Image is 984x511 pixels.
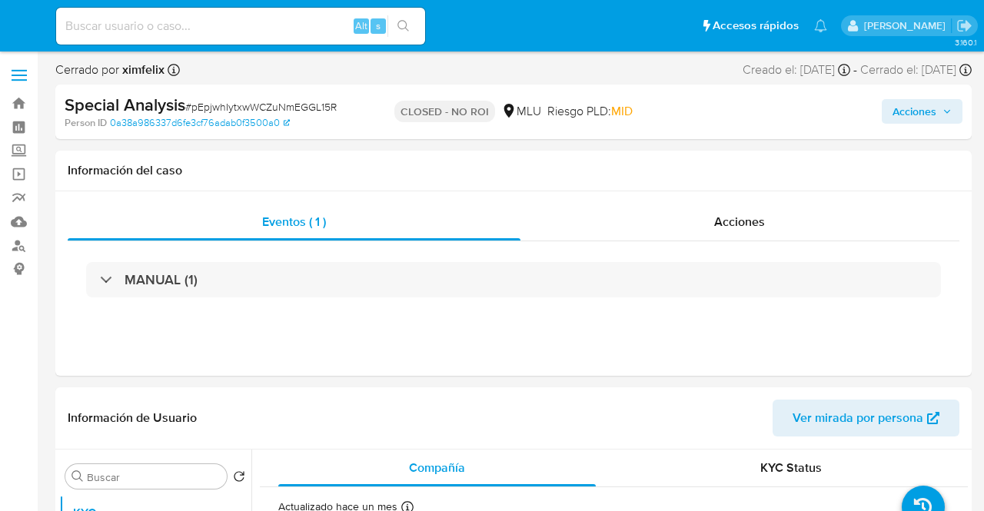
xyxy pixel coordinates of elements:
[611,102,633,120] span: MID
[793,400,923,436] span: Ver mirada por persona
[743,61,850,78] div: Creado el: [DATE]
[853,61,857,78] span: -
[773,400,959,436] button: Ver mirada por persona
[860,61,972,78] div: Cerrado el: [DATE]
[55,61,165,78] span: Cerrado por
[882,99,962,124] button: Acciones
[713,18,799,34] span: Accesos rápidos
[65,116,107,130] b: Person ID
[956,18,972,34] a: Salir
[71,470,84,483] button: Buscar
[87,470,221,484] input: Buscar
[760,459,822,476] span: KYC Status
[125,271,198,288] h3: MANUAL (1)
[65,92,185,117] b: Special Analysis
[355,18,367,33] span: Alt
[119,61,165,78] b: ximfelix
[864,18,951,33] p: ximena.felix@mercadolibre.com
[233,470,245,487] button: Volver al orden por defecto
[376,18,381,33] span: s
[409,459,465,476] span: Compañía
[394,101,495,122] p: CLOSED - NO ROI
[86,262,941,297] div: MANUAL (1)
[814,19,827,32] a: Notificaciones
[387,15,419,37] button: search-icon
[56,16,425,36] input: Buscar usuario o caso...
[185,99,337,114] span: # pEpjwhIytxwWCZuNmEGGL15R
[714,213,765,231] span: Acciones
[893,99,936,124] span: Acciones
[110,116,290,130] a: 0a38a986337d6fe3cf76adab0f3500a0
[262,213,326,231] span: Eventos ( 1 )
[68,410,197,426] h1: Información de Usuario
[68,163,959,178] h1: Información del caso
[547,103,633,120] span: Riesgo PLD:
[501,103,541,120] div: MLU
